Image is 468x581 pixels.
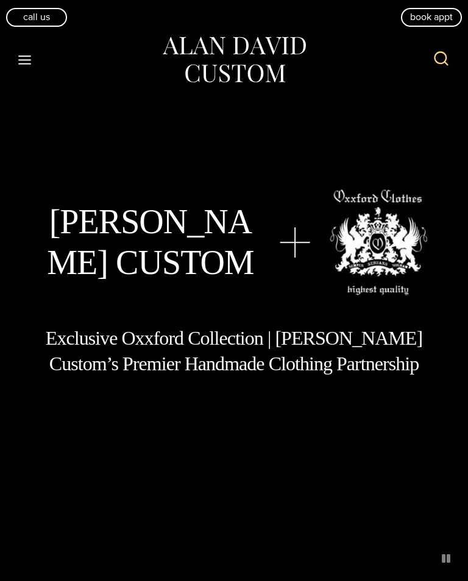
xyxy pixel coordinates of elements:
img: oxxford clothes, highest quality [330,189,427,296]
a: book appt [401,8,462,26]
button: Open menu [12,49,38,71]
img: Alan David Custom [161,33,307,87]
h1: Exclusive Oxxford Collection | [PERSON_NAME] Custom’s Premier Handmade Clothing Partnership [12,326,456,376]
button: pause animated background image [436,549,456,568]
h1: [PERSON_NAME] Custom [41,202,260,283]
button: View Search Form [427,45,456,74]
a: Call Us [6,8,67,26]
